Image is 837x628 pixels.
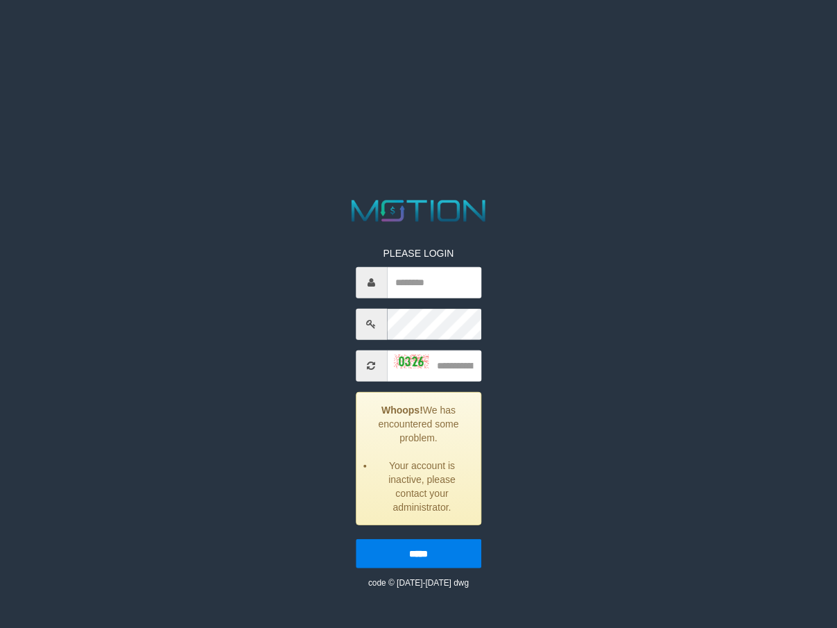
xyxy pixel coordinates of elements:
[368,577,469,587] small: code © [DATE]-[DATE] dwg
[356,246,481,260] p: PLEASE LOGIN
[374,458,470,514] li: Your account is inactive, please contact your administrator.
[345,196,492,226] img: MOTION_logo.png
[394,355,429,368] img: captcha
[381,404,423,415] strong: Whoops!
[356,391,481,525] div: We has encountered some problem.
